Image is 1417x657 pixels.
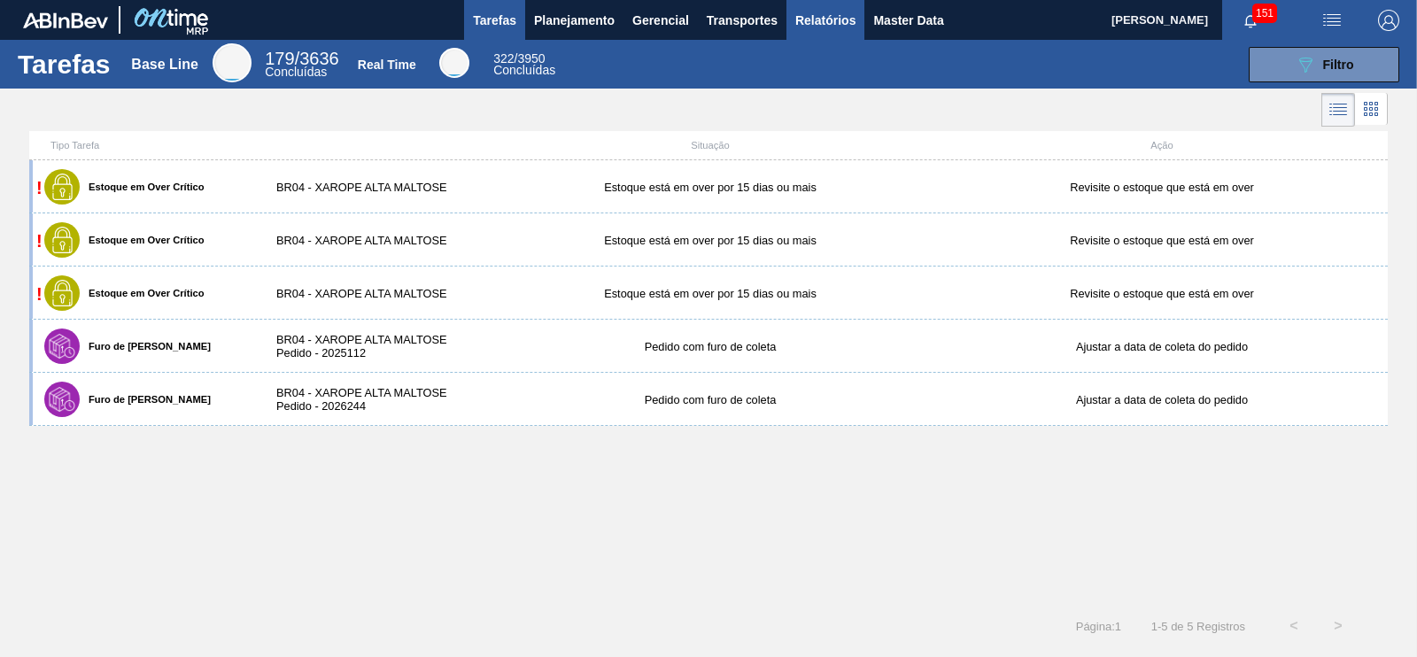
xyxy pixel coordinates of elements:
img: TNhmsLtSVTkK8tSr43FrP2fwEKptu5GPRR3wAAAABJRU5ErkJggg== [23,12,108,28]
div: Base Line [213,43,252,82]
div: Ajustar a data de coleta do pedido [936,393,1388,406]
div: Ajustar a data de coleta do pedido [936,340,1388,353]
span: ! [36,178,43,197]
span: Concluídas [265,65,327,79]
div: Base Line [131,57,198,73]
label: Furo de [PERSON_NAME] [80,394,211,405]
div: Visão em Cards [1355,93,1388,127]
div: Revisite o estoque que está em over [936,181,1388,194]
label: Estoque em Over Crítico [80,182,205,192]
div: BR04 - XAROPE ALTA MALTOSE [259,234,484,247]
div: Pedido com furo de coleta [484,393,936,406]
img: userActions [1321,10,1343,31]
span: Concluídas [493,63,555,77]
button: Notificações [1222,8,1279,33]
span: Filtro [1323,58,1354,72]
div: Tipo Tarefa [33,140,259,151]
div: Revisite o estoque que está em over [936,234,1388,247]
div: Real Time [358,58,416,72]
div: Real Time [439,48,469,78]
span: 1 - 5 de 5 Registros [1148,620,1245,633]
div: Revisite o estoque que está em over [936,287,1388,300]
label: Furo de [PERSON_NAME] [80,341,211,352]
div: Estoque está em over por 15 dias ou mais [484,234,936,247]
div: Visão em Lista [1321,93,1355,127]
span: Master Data [873,10,943,31]
span: Gerencial [632,10,689,31]
span: / 3636 [265,49,338,68]
span: 179 [265,49,294,68]
button: < [1272,604,1316,648]
img: Logout [1378,10,1399,31]
span: 151 [1252,4,1277,23]
div: Situação [484,140,936,151]
div: BR04 - XAROPE ALTA MALTOSE [259,181,484,194]
span: Planejamento [534,10,615,31]
div: Estoque está em over por 15 dias ou mais [484,287,936,300]
div: Ação [936,140,1388,151]
div: Pedido com furo de coleta [484,340,936,353]
label: Estoque em Over Crítico [80,235,205,245]
button: > [1316,604,1360,648]
div: BR04 - XAROPE ALTA MALTOSE [259,287,484,300]
span: ! [36,284,43,304]
span: Tarefas [473,10,516,31]
div: Estoque está em over por 15 dias ou mais [484,181,936,194]
span: / 3950 [493,51,545,66]
span: 322 [493,51,514,66]
label: Estoque em Over Crítico [80,288,205,298]
span: Relatórios [795,10,856,31]
h1: Tarefas [18,54,111,74]
div: Real Time [493,53,555,76]
span: Transportes [707,10,778,31]
div: BR04 - XAROPE ALTA MALTOSE Pedido - 2025112 [259,333,484,359]
button: Filtro [1249,47,1399,82]
div: BR04 - XAROPE ALTA MALTOSE Pedido - 2026244 [259,386,484,413]
div: Base Line [265,51,338,78]
span: ! [36,231,43,251]
span: Página : 1 [1076,620,1121,633]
